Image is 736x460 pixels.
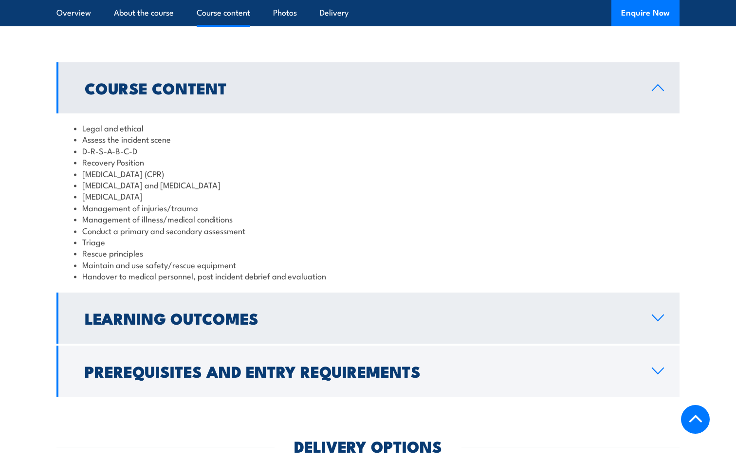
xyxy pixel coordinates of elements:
li: Handover to medical personnel, post incident debrief and evaluation [74,270,662,281]
li: Rescue principles [74,247,662,258]
li: [MEDICAL_DATA] and [MEDICAL_DATA] [74,179,662,190]
h2: Prerequisites and Entry Requirements [85,364,636,378]
li: [MEDICAL_DATA] (CPR) [74,168,662,179]
li: Assess the incident scene [74,133,662,145]
li: Recovery Position [74,156,662,167]
h2: DELIVERY OPTIONS [294,439,442,453]
li: Management of injuries/trauma [74,202,662,213]
li: Triage [74,236,662,247]
li: [MEDICAL_DATA] [74,190,662,202]
li: D-R-S-A-B-C-D [74,145,662,156]
li: Legal and ethical [74,122,662,133]
a: Learning Outcomes [56,293,680,344]
a: Course Content [56,62,680,113]
h2: Learning Outcomes [85,311,636,325]
a: Prerequisites and Entry Requirements [56,346,680,397]
h2: Course Content [85,81,636,94]
li: Management of illness/medical conditions [74,213,662,224]
li: Conduct a primary and secondary assessment [74,225,662,236]
li: Maintain and use safety/rescue equipment [74,259,662,270]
